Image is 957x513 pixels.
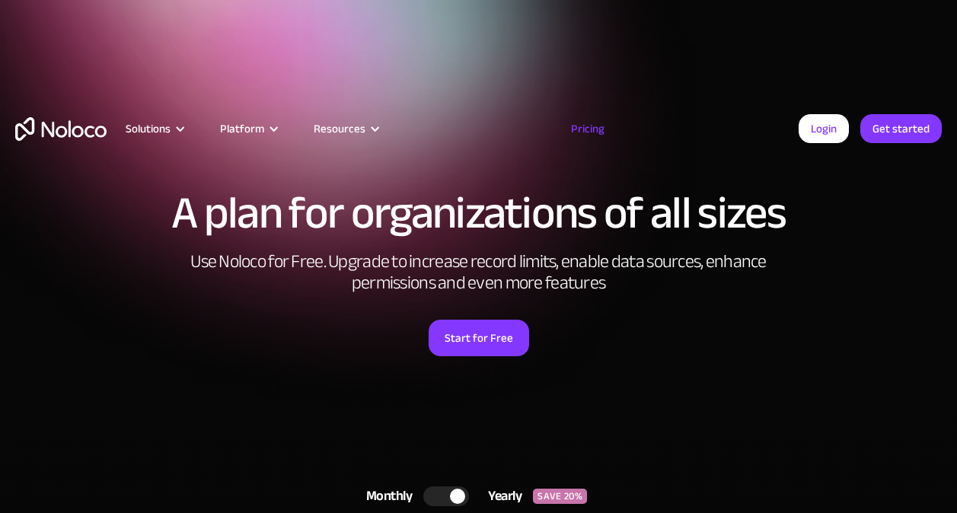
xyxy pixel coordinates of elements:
[174,251,783,294] h2: Use Noloco for Free. Upgrade to increase record limits, enable data sources, enhance permissions ...
[347,485,424,508] div: Monthly
[469,485,533,508] div: Yearly
[201,119,295,139] div: Platform
[552,119,624,139] a: Pricing
[15,117,107,141] a: home
[220,119,264,139] div: Platform
[295,119,396,139] div: Resources
[799,114,849,143] a: Login
[107,119,201,139] div: Solutions
[860,114,942,143] a: Get started
[15,190,942,236] h1: A plan for organizations of all sizes
[314,119,365,139] div: Resources
[126,119,171,139] div: Solutions
[429,320,529,356] a: Start for Free
[533,489,587,504] div: SAVE 20%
